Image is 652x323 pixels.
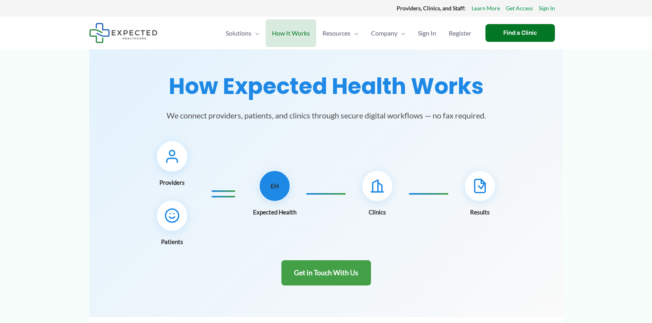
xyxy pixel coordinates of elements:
[506,3,533,13] a: Get Access
[369,207,386,218] span: Clinics
[99,73,553,100] h1: How Expected Health Works
[271,180,279,192] span: EH
[266,19,316,47] a: How It Works
[253,207,296,218] span: Expected Health
[539,3,555,13] a: Sign In
[159,177,185,188] span: Providers
[350,19,358,47] span: Menu Toggle
[472,3,500,13] a: Learn More
[412,19,442,47] a: Sign In
[219,19,266,47] a: SolutionsMenu Toggle
[449,19,471,47] span: Register
[219,19,478,47] nav: Primary Site Navigation
[226,19,251,47] span: Solutions
[371,19,397,47] span: Company
[397,19,405,47] span: Menu Toggle
[322,19,350,47] span: Resources
[281,260,371,286] a: Get in Touch With Us
[316,19,365,47] a: ResourcesMenu Toggle
[89,23,157,43] img: Expected Healthcare Logo - side, dark font, small
[418,19,436,47] span: Sign In
[272,19,310,47] span: How It Works
[397,5,466,11] strong: Providers, Clinics, and Staff:
[251,19,259,47] span: Menu Toggle
[161,236,183,247] span: Patients
[148,109,504,122] p: We connect providers, patients, and clinics through secure digital workflows — no fax required.
[485,24,555,42] a: Find a Clinic
[442,19,478,47] a: Register
[365,19,412,47] a: CompanyMenu Toggle
[470,207,490,218] span: Results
